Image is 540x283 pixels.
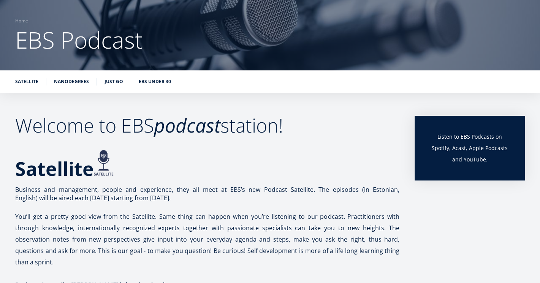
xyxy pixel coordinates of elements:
[154,112,220,138] em: podcast
[430,131,510,165] p: Listen to EBS Podcasts on Spotify, Acast, Apple Podcasts and YouTube.
[15,78,38,85] a: Satellite
[15,155,94,181] strong: Satellite
[105,78,123,85] a: Just go
[15,211,399,268] p: You’ll get a pretty good view from the Satellite. Same thing can happen when you’re listening to ...
[54,78,89,85] a: Nanodegrees
[139,78,171,85] a: EBS Under 30
[15,185,399,202] p: Business and management, people and experience, they all meet at EBS’s new Podcast Satellite. The...
[15,17,28,25] a: Home
[15,116,399,135] h2: Welcome to EBS station!
[15,24,143,55] span: EBS Podcast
